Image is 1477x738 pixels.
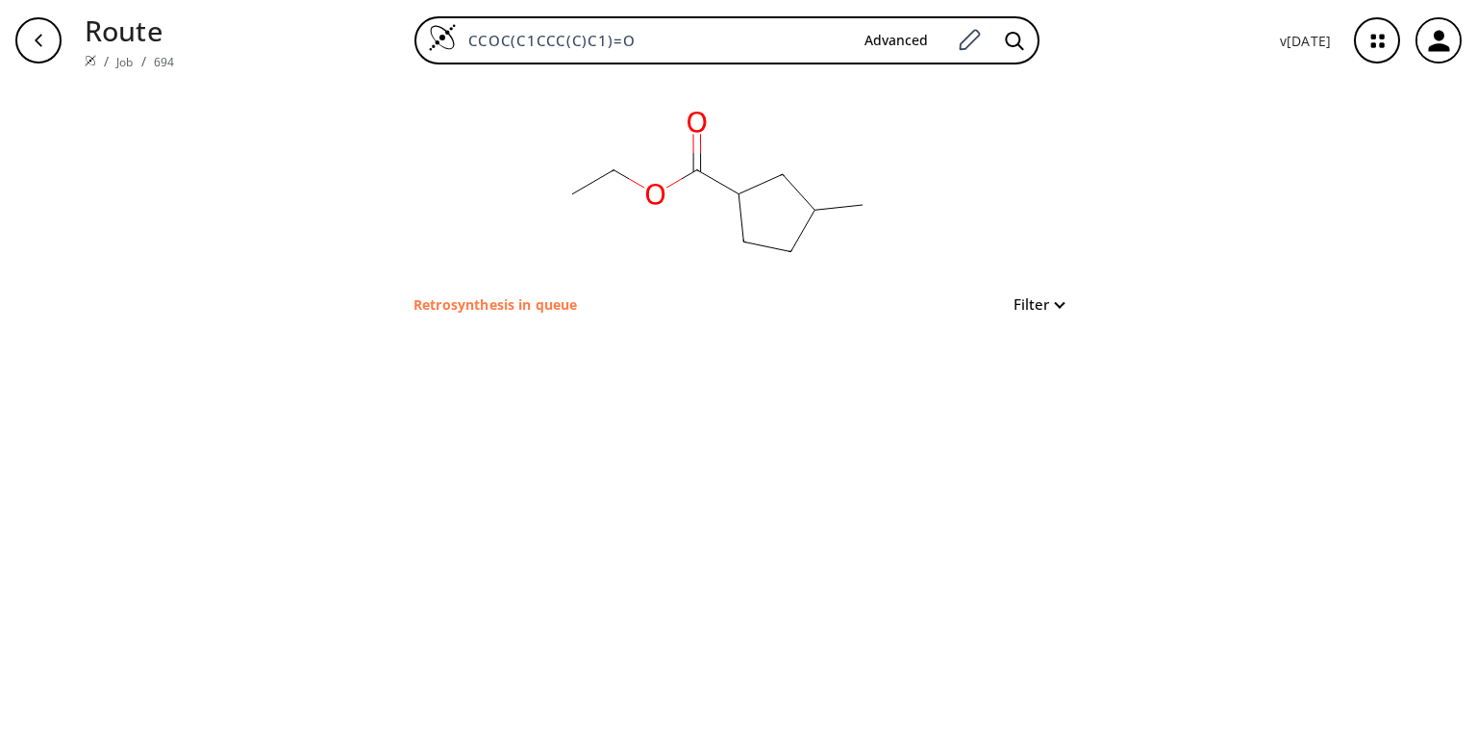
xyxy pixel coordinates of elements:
svg: CCOC(C1CCC(C)C1)=O [525,81,910,293]
img: Logo Spaya [428,23,457,52]
a: Job [116,54,133,70]
li: / [141,51,146,71]
button: Filter [1002,297,1064,312]
p: Route [85,10,174,51]
input: Enter SMILES [457,31,849,50]
li: / [104,51,109,71]
p: v [DATE] [1280,31,1331,51]
img: Spaya logo [85,55,96,66]
button: Advanced [849,23,943,59]
p: Retrosynthesis in queue [413,294,577,315]
a: 694 [154,54,174,70]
